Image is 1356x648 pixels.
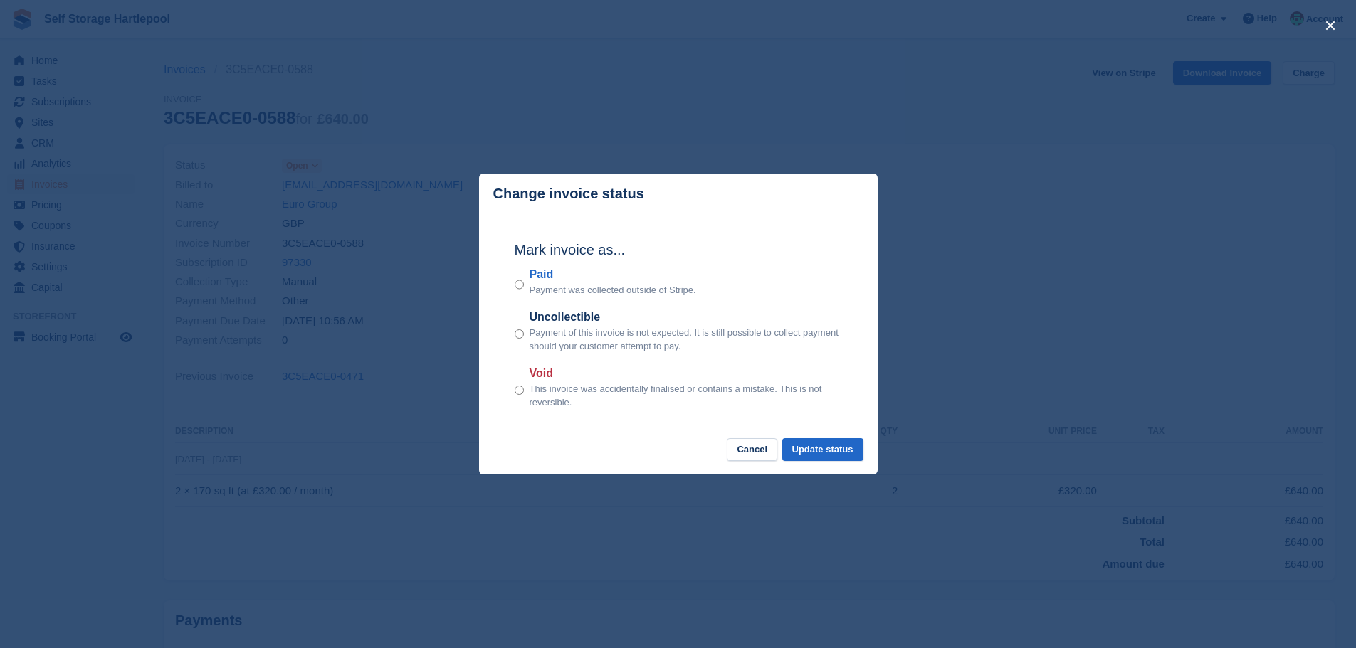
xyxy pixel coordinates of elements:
h2: Mark invoice as... [515,239,842,260]
p: Payment was collected outside of Stripe. [530,283,696,297]
p: Change invoice status [493,186,644,202]
label: Uncollectible [530,309,842,326]
button: close [1319,14,1342,37]
label: Paid [530,266,696,283]
button: Update status [782,438,863,462]
p: This invoice was accidentally finalised or contains a mistake. This is not reversible. [530,382,842,410]
p: Payment of this invoice is not expected. It is still possible to collect payment should your cust... [530,326,842,354]
label: Void [530,365,842,382]
button: Cancel [727,438,777,462]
